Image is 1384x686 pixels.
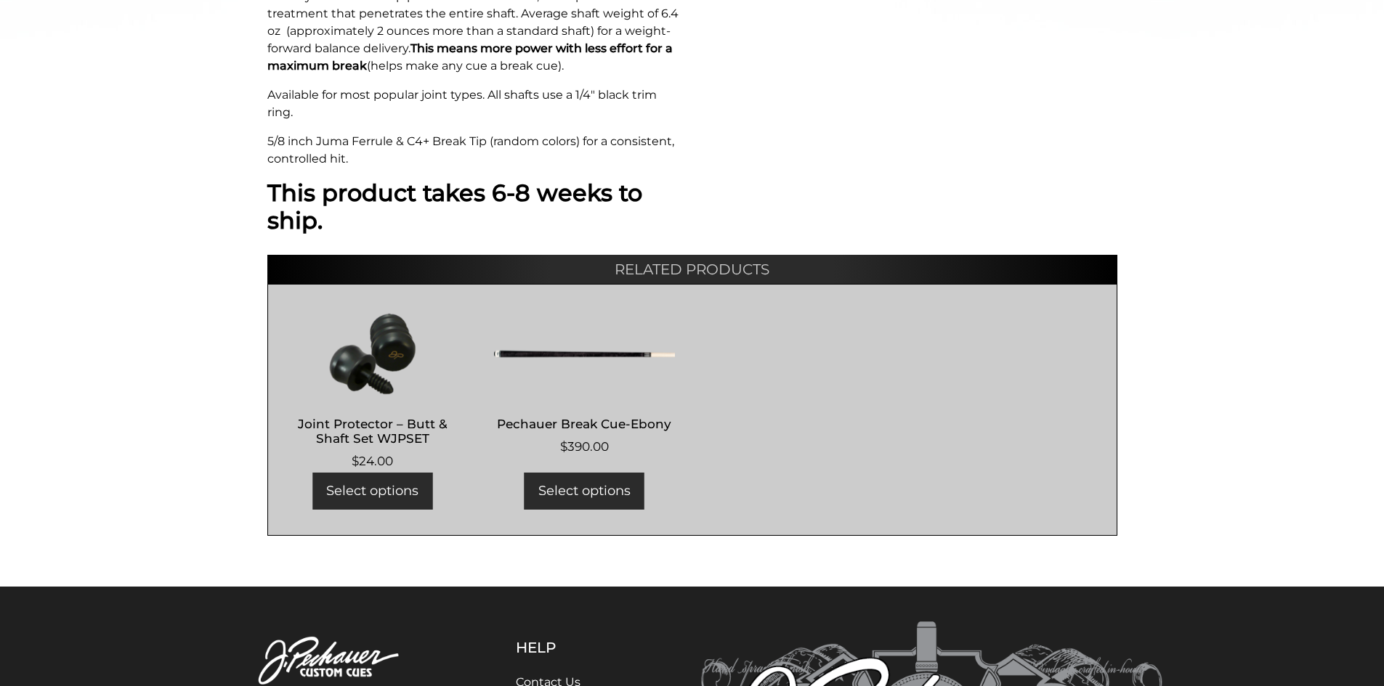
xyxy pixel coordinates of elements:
bdi: 390.00 [560,439,609,454]
strong: This product takes 6-8 weeks to ship. [267,179,642,234]
h2: Related products [267,255,1117,284]
h2: Pechauer Break Cue-Ebony [494,410,675,437]
span: $ [560,439,567,454]
img: Joint Protector - Butt & Shaft Set WJPSET [283,310,464,397]
span: $ [352,454,359,468]
a: Add to cart: “Pechauer Break Cue-Ebony” [525,473,644,510]
a: Select options for “Joint Protector - Butt & Shaft Set WJPSET” [312,473,432,510]
bdi: 24.00 [352,454,393,468]
a: Pechauer Break Cue-Ebony $390.00 [494,310,675,456]
p: Available for most popular joint types. All shafts use a 1/4" black trim ring. [267,86,684,121]
strong: This means more power with less effort for a maximum break [267,41,673,73]
h2: Joint Protector – Butt & Shaft Set WJPSET [283,410,464,452]
h5: Help [516,639,628,656]
p: 5/8 inch Juma Ferrule & C4+ Break Tip (random colors) for a consistent, controlled hit. [267,133,684,168]
a: Joint Protector – Butt & Shaft Set WJPSET $24.00 [283,310,464,470]
img: Pechauer Break Cue-Ebony [494,310,675,397]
